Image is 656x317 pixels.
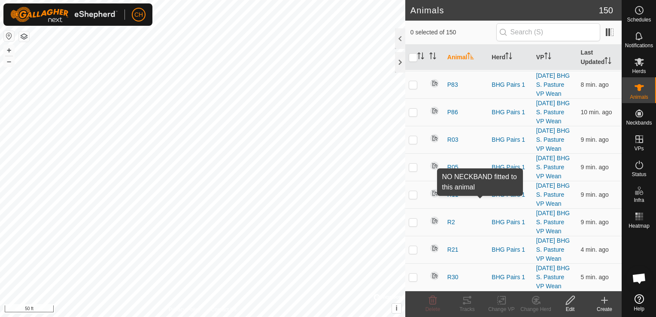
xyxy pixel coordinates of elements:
a: [DATE] BHG S. Pasture VP Wean [536,182,570,207]
span: Delete [425,306,440,312]
a: Privacy Policy [169,306,201,314]
div: Open chat [626,265,652,291]
button: + [4,45,14,55]
span: Sep 23, 2025, 10:09 PM [580,109,612,116]
span: Neckbands [626,120,652,125]
span: R30 [447,273,459,282]
img: returning off [429,78,440,88]
span: Schedules [627,17,651,22]
span: Sep 23, 2025, 10:15 PM [580,246,608,253]
span: Sep 23, 2025, 10:14 PM [580,274,608,280]
span: P86 [447,108,458,117]
a: [DATE] BHG S. Pasture VP Wean [536,265,570,290]
th: VP [533,45,577,70]
div: BHG Pairs 1 [492,190,529,199]
span: VPs [634,146,644,151]
h2: Animals [410,5,599,15]
p-sorticon: Activate to sort [429,54,436,61]
span: 150 [599,4,613,17]
span: Sep 23, 2025, 10:10 PM [580,136,608,143]
span: CH [134,10,143,19]
div: BHG Pairs 1 [492,163,529,172]
span: Status [632,172,646,177]
img: Gallagher Logo [10,7,118,22]
img: returning off [429,133,440,143]
span: Notifications [625,43,653,48]
span: Heatmap [629,223,650,229]
span: R05 [447,163,459,172]
a: [DATE] BHG S. Pasture VP Wean [536,100,570,125]
span: R11 [447,190,459,199]
span: R21 [447,245,459,254]
p-sorticon: Activate to sort [544,54,551,61]
button: Map Layers [19,31,29,42]
p-sorticon: Activate to sort [604,58,611,65]
span: Sep 23, 2025, 10:10 PM [580,219,608,226]
span: R2 [447,218,455,227]
div: Change Herd [519,305,553,313]
img: returning off [429,161,440,171]
span: Infra [634,198,644,203]
div: BHG Pairs 1 [492,218,529,227]
div: Tracks [450,305,484,313]
th: Last Updated [577,45,622,70]
th: Herd [488,45,533,70]
img: returning off [429,243,440,253]
span: P83 [447,80,458,89]
span: 0 selected of 150 [410,28,496,37]
span: Sep 23, 2025, 10:11 PM [580,164,608,171]
th: Animal [444,45,489,70]
span: Help [634,306,644,311]
div: Create [587,305,622,313]
span: i [396,305,398,312]
span: Sep 23, 2025, 10:11 PM [580,81,608,88]
div: BHG Pairs 1 [492,245,529,254]
div: BHG Pairs 1 [492,135,529,144]
button: – [4,56,14,67]
p-sorticon: Activate to sort [505,54,512,61]
a: [DATE] BHG S. Pasture VP Wean [536,72,570,97]
img: returning off [429,271,440,281]
div: BHG Pairs 1 [492,273,529,282]
button: Reset Map [4,31,14,41]
img: returning off [429,216,440,226]
a: [DATE] BHG S. Pasture VP Wean [536,155,570,180]
a: [DATE] BHG S. Pasture VP Wean [536,237,570,262]
a: Contact Us [211,306,237,314]
span: R03 [447,135,459,144]
div: Edit [553,305,587,313]
div: BHG Pairs 1 [492,108,529,117]
span: Sep 23, 2025, 10:10 PM [580,191,608,198]
p-sorticon: Activate to sort [467,54,474,61]
a: Help [622,291,656,315]
span: Herds [632,69,646,74]
img: returning off [429,106,440,116]
p-sorticon: Activate to sort [417,54,424,61]
input: Search (S) [496,23,600,41]
a: [DATE] BHG S. Pasture VP Wean [536,127,570,152]
span: Animals [630,94,648,100]
a: [DATE] BHG S. Pasture VP Wean [536,210,570,235]
div: Change VP [484,305,519,313]
div: BHG Pairs 1 [492,80,529,89]
button: i [392,304,401,313]
img: returning off [429,188,440,198]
